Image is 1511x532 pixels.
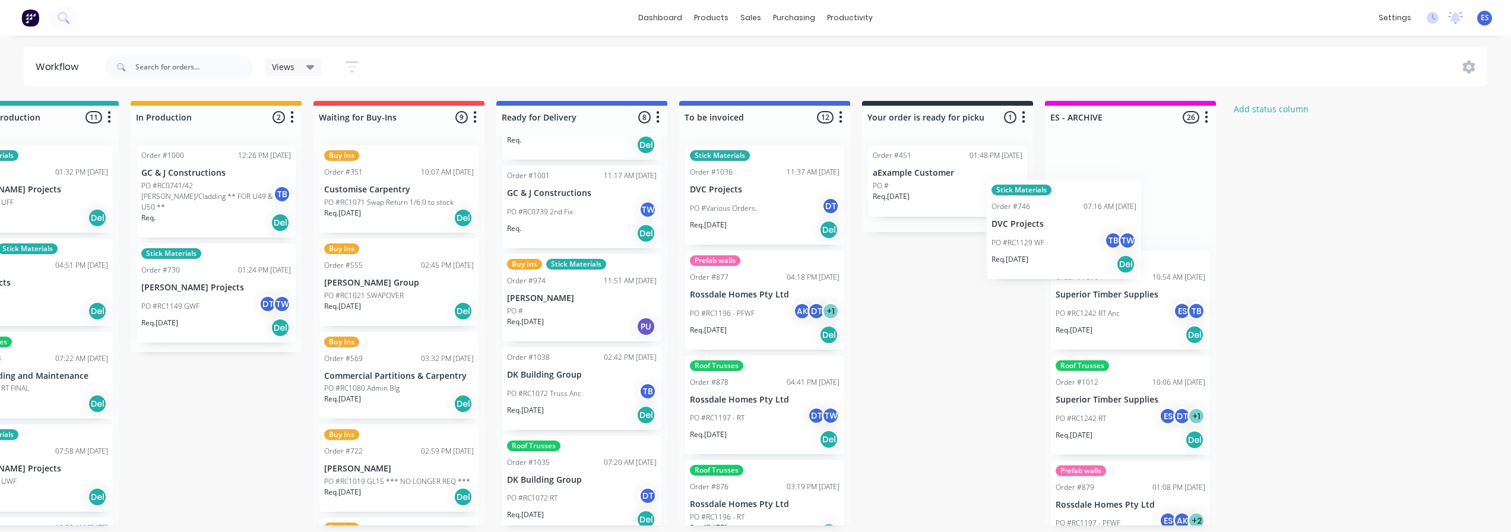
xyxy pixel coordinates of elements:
[1373,9,1417,27] div: settings
[867,111,984,123] input: Enter column name…
[1004,111,1016,123] span: 1
[632,9,688,27] a: dashboard
[21,9,39,27] img: Factory
[817,111,834,123] span: 12
[1228,101,1315,117] button: Add status column
[1050,111,1167,123] input: Enter column name…
[688,9,734,27] div: products
[1481,12,1489,23] span: ES
[821,9,879,27] div: productivity
[455,111,468,123] span: 9
[685,111,802,123] input: Enter column name…
[272,61,294,73] span: Views
[273,111,285,123] span: 2
[85,111,102,123] span: 11
[319,111,436,123] input: Enter column name…
[136,111,253,123] input: Enter column name…
[734,9,767,27] div: sales
[638,111,651,123] span: 8
[1183,111,1199,123] span: 26
[36,60,84,74] div: Workflow
[502,111,619,123] input: Enter column name…
[135,55,253,79] input: Search for orders...
[767,9,821,27] div: purchasing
